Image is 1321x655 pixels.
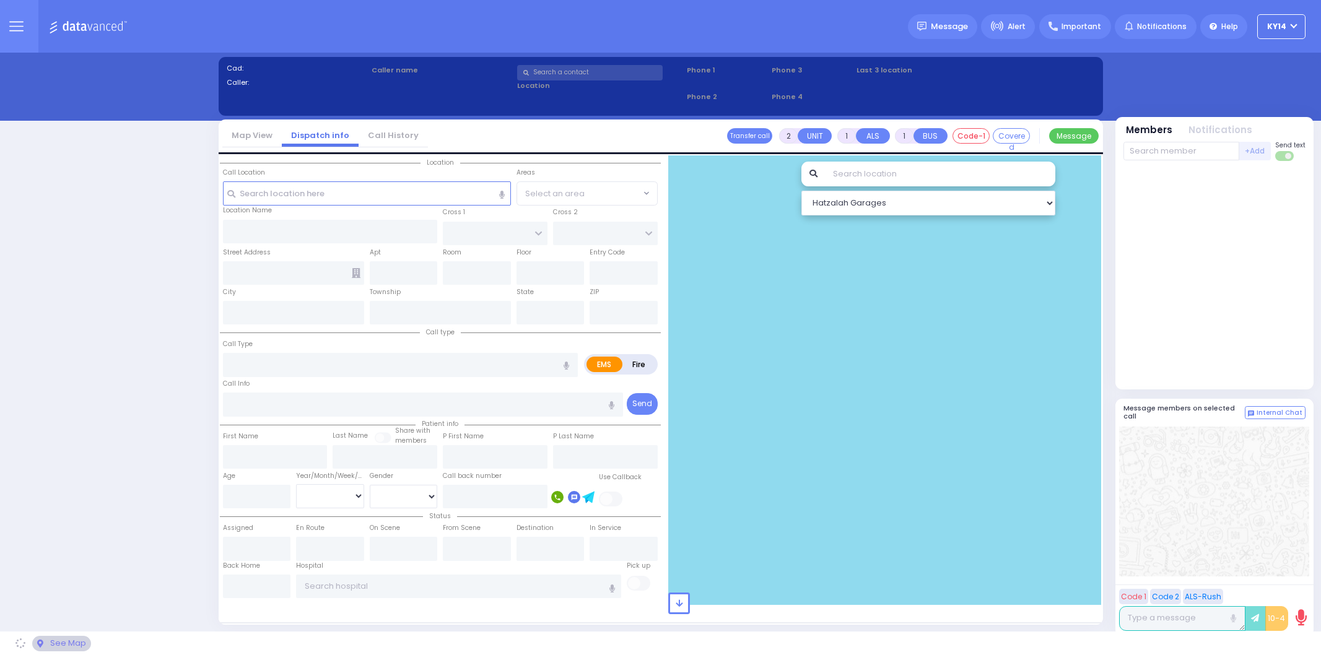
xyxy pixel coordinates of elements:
label: Assigned [223,523,253,533]
label: Age [223,471,235,481]
label: Call Info [223,379,250,389]
button: Code 2 [1150,589,1181,604]
span: Notifications [1137,21,1187,32]
button: Code 1 [1119,589,1148,604]
label: Room [443,248,461,258]
label: Use Callback [599,472,642,482]
span: Location [421,158,460,167]
div: See map [32,636,90,651]
label: From Scene [443,523,481,533]
span: Phone 2 [687,92,767,102]
button: Internal Chat [1245,406,1306,420]
label: Areas [517,168,535,178]
label: Cross 2 [553,207,578,217]
button: KY14 [1257,14,1306,39]
span: Phone 4 [772,92,852,102]
button: ALS-Rush [1183,589,1223,604]
div: Year/Month/Week/Day [296,471,364,481]
small: Share with [395,426,430,435]
span: Send text [1275,141,1306,150]
a: Dispatch info [282,129,359,141]
button: Code-1 [953,128,990,144]
button: BUS [913,128,948,144]
label: Caller name [372,65,513,76]
label: City [223,287,236,297]
h5: Message members on selected call [1123,404,1245,420]
span: Help [1221,21,1238,32]
button: Send [627,393,658,415]
span: Alert [1008,21,1026,32]
span: Phone 1 [687,65,767,76]
span: members [395,436,427,445]
label: Pick up [627,561,650,571]
label: ZIP [590,287,599,297]
img: Logo [49,19,131,34]
label: Hospital [296,561,323,571]
button: Message [1049,128,1099,144]
input: Search hospital [296,575,621,598]
span: Status [423,511,457,521]
label: Location Name [223,206,272,215]
label: Call Location [223,168,265,178]
label: Caller: [227,77,368,88]
span: KY14 [1267,21,1286,32]
label: On Scene [370,523,400,533]
label: Turn off text [1275,150,1295,162]
span: Other building occupants [352,268,360,278]
input: Search location [825,162,1055,186]
label: EMS [586,357,622,372]
button: Covered [993,128,1030,144]
span: Internal Chat [1257,409,1302,417]
label: En Route [296,523,325,533]
label: Cad: [227,63,368,74]
button: UNIT [798,128,832,144]
label: Back Home [223,561,260,571]
span: Message [931,20,968,33]
button: Notifications [1188,123,1252,137]
span: Select an area [525,188,585,200]
label: Cross 1 [443,207,465,217]
button: Transfer call [727,128,772,144]
label: Gender [370,471,393,481]
input: Search member [1123,142,1239,160]
label: Location [517,80,682,91]
label: Last Name [333,431,368,441]
label: Fire [622,357,656,372]
img: message.svg [917,22,926,31]
label: Apt [370,248,381,258]
input: Search location here [223,181,511,205]
a: Call History [359,129,428,141]
label: First Name [223,432,258,441]
img: comment-alt.png [1248,410,1254,417]
span: Call type [420,327,461,337]
label: Street Address [223,248,271,258]
label: State [517,287,534,297]
button: Members [1126,123,1172,137]
span: Patient info [416,419,464,428]
label: In Service [590,523,621,533]
label: P Last Name [553,432,594,441]
span: Important [1062,21,1101,32]
label: Last 3 location [857,65,975,76]
label: Floor [517,248,531,258]
label: Call back number [443,471,502,481]
input: Search a contact [517,65,663,80]
span: Phone 3 [772,65,852,76]
label: P First Name [443,432,484,441]
a: Map View [222,129,282,141]
label: Entry Code [590,248,625,258]
label: Call Type [223,339,253,349]
label: Destination [517,523,554,533]
button: ALS [856,128,890,144]
label: Township [370,287,401,297]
